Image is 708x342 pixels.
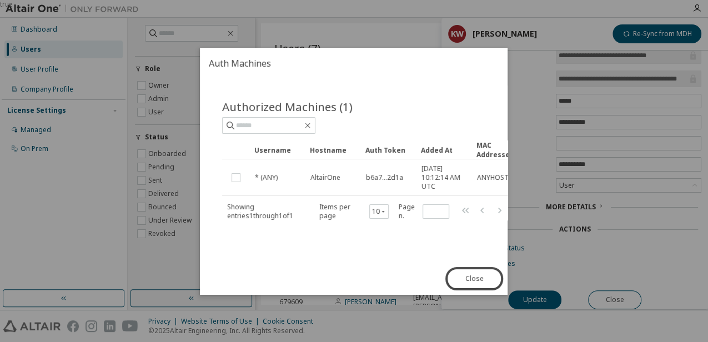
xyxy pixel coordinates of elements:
span: [DATE] 10:12:14 AM UTC [421,164,467,191]
h2: Auth Machines [200,48,508,79]
button: Close [448,269,501,288]
span: ANYHOST [477,173,509,182]
span: b6a7...2d1a [366,173,403,182]
div: Added At [421,141,468,159]
span: AltairOne [310,173,340,182]
span: Showing entries 1 through 1 of 1 [227,202,293,220]
span: * (ANY) [255,173,278,182]
div: Hostname [310,141,356,159]
span: Page n. [399,203,449,220]
div: Auth Token [365,141,412,159]
button: 10 [372,207,386,216]
span: Items per page [319,203,389,220]
div: MAC Addresses [476,140,523,159]
div: Username [254,141,301,159]
span: Authorized Machines (1) [222,99,353,114]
